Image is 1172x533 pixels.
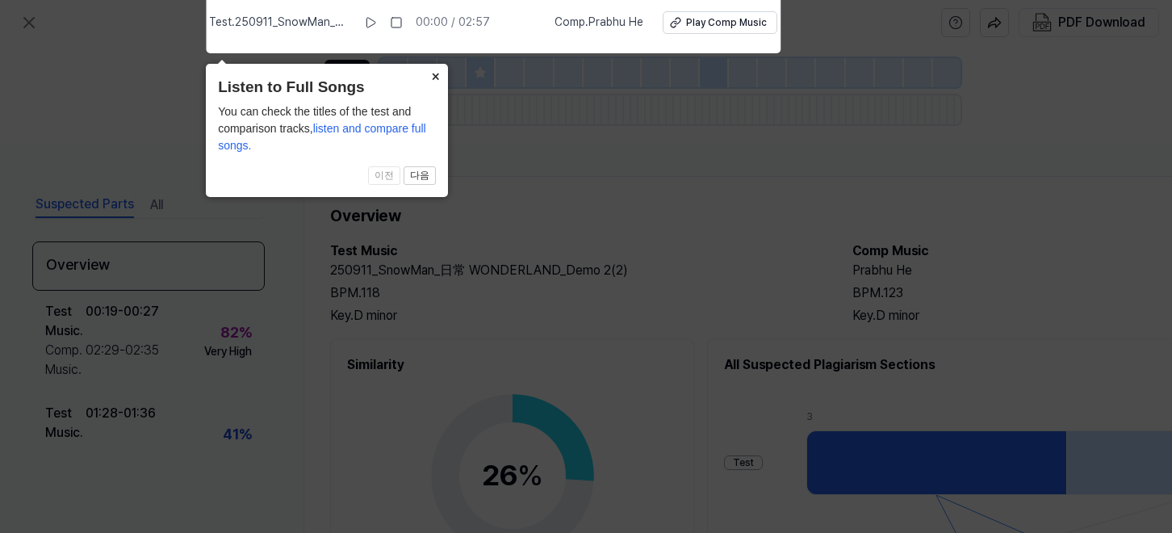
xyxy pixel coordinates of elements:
[218,76,436,99] header: Listen to Full Songs
[416,15,490,31] div: 00:00 / 02:57
[218,122,426,152] span: listen and compare full songs.
[209,15,351,31] span: Test . 250911_SnowMan_日常 WONDERLAND_Demo 2(2)
[422,64,448,86] button: Close
[686,16,767,30] div: Play Comp Music
[404,166,436,186] button: 다음
[555,15,643,31] span: Comp . Prabhu He
[663,11,777,34] button: Play Comp Music
[218,103,436,154] div: You can check the titles of the test and comparison tracks,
